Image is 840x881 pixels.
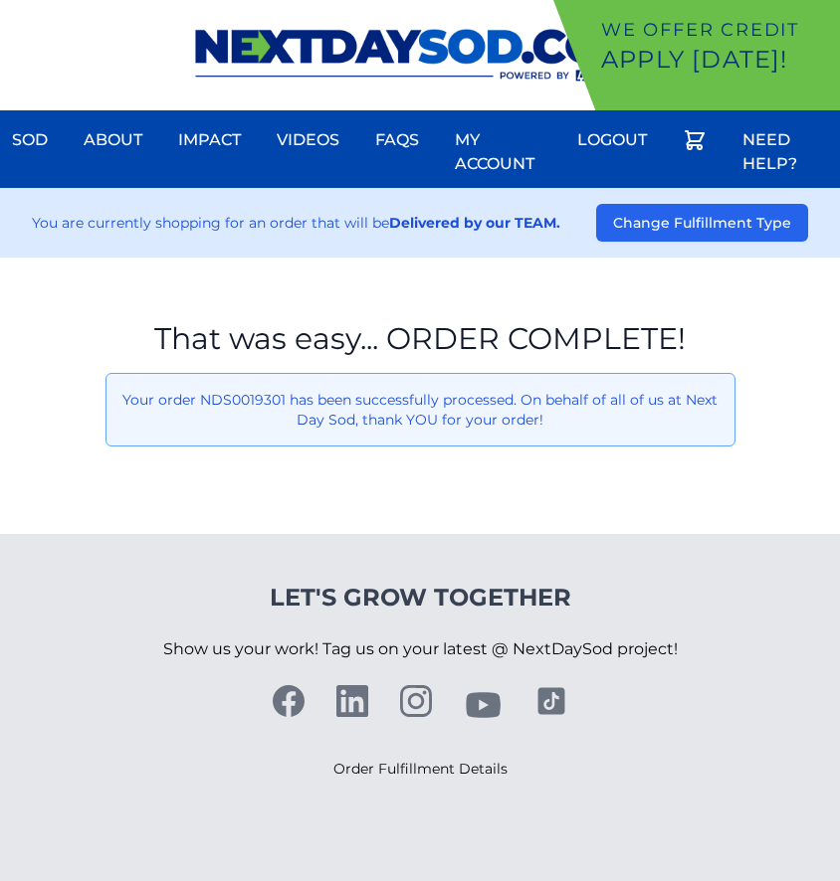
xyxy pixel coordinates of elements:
[601,16,832,44] p: We offer Credit
[565,116,659,164] a: Logout
[363,116,431,164] a: FAQs
[389,214,560,232] strong: Delivered by our TEAM.
[105,321,735,357] h1: That was easy... ORDER COMPLETE!
[72,116,154,164] a: About
[333,760,508,778] a: Order Fulfillment Details
[122,390,719,430] p: Your order NDS0019301 has been successfully processed. On behalf of all of us at Next Day Sod, th...
[166,116,253,164] a: Impact
[163,582,678,614] h4: Let's Grow Together
[443,116,553,188] a: My Account
[163,614,678,685] p: Show us your work! Tag us on your latest @ NextDaySod project!
[596,204,808,242] button: Change Fulfillment Type
[601,44,832,76] p: Apply [DATE]!
[731,116,840,188] a: Need Help?
[265,116,351,164] a: Videos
